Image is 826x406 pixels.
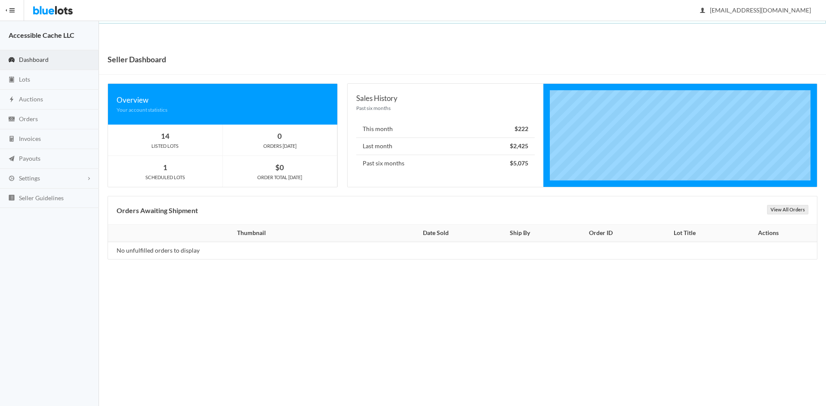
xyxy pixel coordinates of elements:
[108,174,222,181] div: SCHEDULED LOTS
[7,175,16,183] ion-icon: cog
[356,121,534,138] li: This month
[7,116,16,124] ion-icon: cash
[510,142,528,150] strong: $2,425
[223,142,337,150] div: ORDERS [DATE]
[390,225,482,242] th: Date Sold
[7,194,16,202] ion-icon: list box
[7,76,16,84] ion-icon: clipboard
[19,155,40,162] span: Payouts
[19,76,30,83] span: Lots
[163,163,167,172] strong: 1
[19,115,38,122] span: Orders
[725,225,817,242] th: Actions
[19,194,64,201] span: Seller Guidelines
[558,225,644,242] th: Order ID
[108,242,390,259] td: No unfulfilled orders to display
[275,163,284,172] strong: $0
[700,6,811,14] span: [EMAIL_ADDRESS][DOMAIN_NAME]
[108,225,390,242] th: Thumbnail
[19,95,43,103] span: Auctions
[108,142,222,150] div: LISTED LOTS
[356,104,534,112] div: Past six months
[767,205,808,214] a: View All Orders
[356,92,534,104] div: Sales History
[356,155,534,172] li: Past six months
[19,135,41,142] span: Invoices
[7,56,16,64] ion-icon: speedometer
[698,7,707,15] ion-icon: person
[108,53,166,66] h1: Seller Dashboard
[356,137,534,155] li: Last month
[482,225,558,242] th: Ship By
[117,106,329,114] div: Your account statistics
[223,174,337,181] div: ORDER TOTAL [DATE]
[644,225,725,242] th: Lot Title
[19,56,49,63] span: Dashboard
[117,206,198,214] b: Orders Awaiting Shipment
[19,174,40,182] span: Settings
[7,135,16,143] ion-icon: calculator
[7,96,16,104] ion-icon: flash
[515,125,528,132] strong: $222
[510,159,528,167] strong: $5,075
[161,131,170,140] strong: 14
[117,94,329,106] div: Overview
[277,131,282,140] strong: 0
[9,31,74,39] strong: Accessible Cache LLC
[7,155,16,163] ion-icon: paper plane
